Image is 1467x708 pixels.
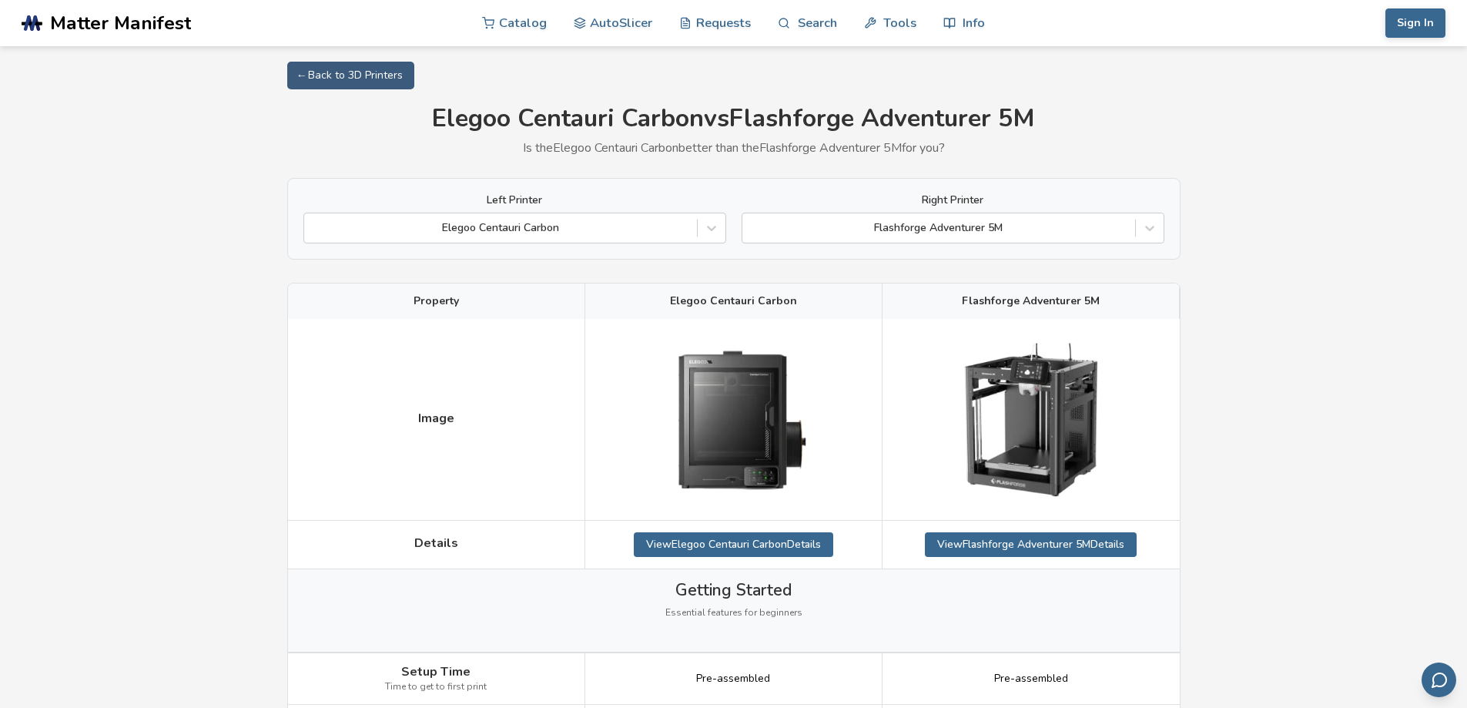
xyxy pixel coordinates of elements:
[312,222,315,234] input: Elegoo Centauri Carbon
[696,673,770,685] span: Pre-assembled
[665,608,802,619] span: Essential features for beginners
[994,673,1068,685] span: Pre-assembled
[656,331,810,508] img: Elegoo Centauri Carbon
[675,581,792,599] span: Getting Started
[303,194,726,206] label: Left Printer
[287,62,414,89] a: ← Back to 3D Printers
[742,194,1164,206] label: Right Printer
[750,222,753,234] input: Flashforge Adventurer 5M
[1422,663,1456,697] button: Send feedback via email
[925,532,1137,557] a: ViewFlashforge Adventurer 5MDetails
[50,12,191,34] span: Matter Manifest
[418,411,454,425] span: Image
[287,141,1181,155] p: Is the Elegoo Centauri Carbon better than the Flashforge Adventurer 5M for you?
[385,682,487,693] span: Time to get to first print
[414,536,458,550] span: Details
[962,295,1100,307] span: Flashforge Adventurer 5M
[634,532,833,557] a: ViewElegoo Centauri CarbonDetails
[954,343,1108,497] img: Flashforge Adventurer 5M
[670,295,797,307] span: Elegoo Centauri Carbon
[401,665,471,679] span: Setup Time
[1385,8,1445,38] button: Sign In
[287,105,1181,133] h1: Elegoo Centauri Carbon vs Flashforge Adventurer 5M
[414,295,459,307] span: Property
